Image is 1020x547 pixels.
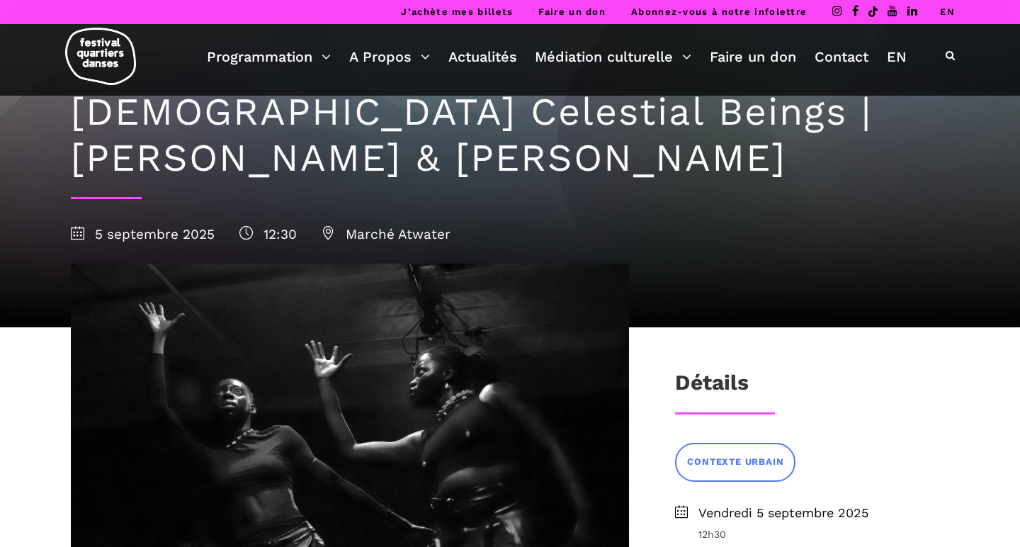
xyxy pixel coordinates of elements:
span: Marché Atwater [322,226,450,242]
h1: [DEMOGRAPHIC_DATA] Celestial Beings | [PERSON_NAME] & [PERSON_NAME] [71,89,949,181]
span: 12:30 [239,226,297,242]
a: Faire un don [538,6,606,17]
a: EN [940,6,955,17]
a: J’achète mes billets [401,6,513,17]
a: Programmation [207,45,331,69]
a: A Propos [349,45,430,69]
a: Faire un don [710,45,796,69]
a: Médiation culturelle [535,45,691,69]
a: Abonnez-vous à notre infolettre [631,6,807,17]
span: Vendredi 5 septembre 2025 [698,503,949,524]
h3: Détails [675,370,749,405]
a: EN [887,45,907,69]
a: Actualités [448,45,517,69]
a: CONTEXTE URBAIN [675,443,795,482]
span: 12h30 [698,526,949,542]
span: CONTEXTE URBAIN [687,455,783,470]
span: 5 septembre 2025 [71,226,215,242]
img: logo-fqd-med [65,28,136,85]
a: Contact [815,45,868,69]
